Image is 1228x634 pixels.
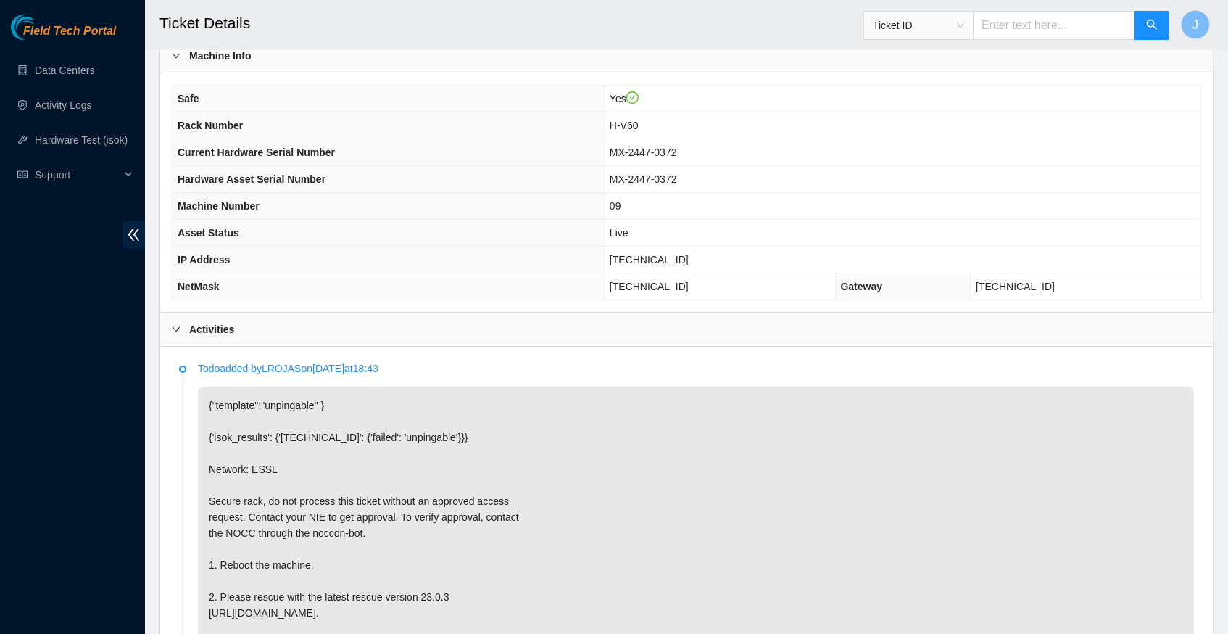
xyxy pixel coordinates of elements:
span: [TECHNICAL_ID] [610,281,689,292]
span: right [172,325,181,334]
button: search [1134,11,1169,40]
b: Machine Info [189,48,252,64]
a: Data Centers [35,65,94,76]
div: Activities [160,313,1213,346]
a: Activity Logs [35,99,92,111]
span: read [17,170,28,180]
span: Field Tech Portal [23,25,116,38]
button: J [1181,10,1210,39]
span: search [1146,19,1158,33]
a: Akamai TechnologiesField Tech Portal [11,26,116,45]
span: [TECHNICAL_ID] [610,254,689,265]
span: right [172,52,181,60]
span: H-V60 [610,120,639,131]
span: Current Hardware Serial Number [178,147,335,158]
span: Machine Number [178,200,260,212]
span: Hardware Asset Serial Number [178,173,325,185]
span: Support [35,160,120,189]
span: double-left [123,221,145,248]
span: check-circle [626,91,639,104]
span: Asset Status [178,227,239,239]
span: Rack Number [178,120,243,131]
span: Live [610,227,628,239]
span: Gateway [841,281,883,292]
p: Todo added by LROJAS on [DATE] at 18:43 [198,361,1194,376]
span: NetMask [178,281,220,292]
div: Machine Info [160,39,1213,73]
span: MX-2447-0372 [610,147,677,158]
span: J [1192,16,1198,34]
span: MX-2447-0372 [610,173,677,185]
span: Safe [178,93,199,104]
span: IP Address [178,254,230,265]
b: Activities [189,321,234,337]
img: Akamai Technologies [11,15,73,40]
a: Hardware Test (isok) [35,134,128,146]
span: Ticket ID [873,15,964,36]
span: Yes [610,93,639,104]
span: 09 [610,200,621,212]
input: Enter text here... [973,11,1135,40]
span: [TECHNICAL_ID] [976,281,1055,292]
